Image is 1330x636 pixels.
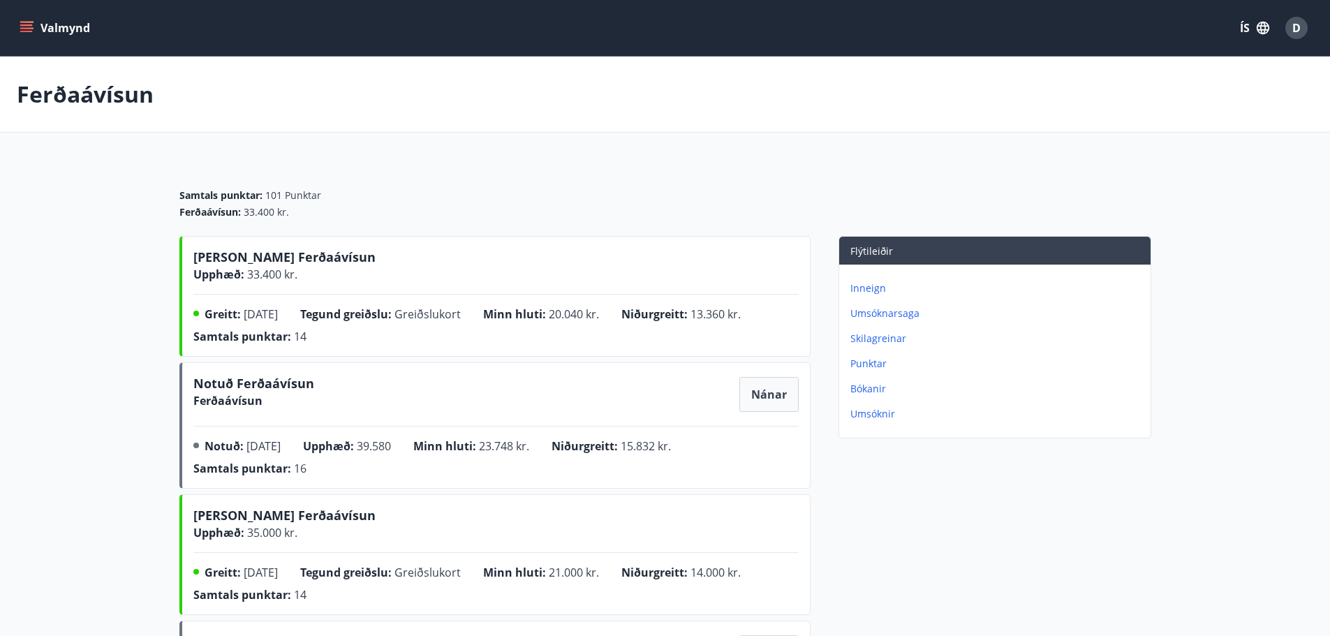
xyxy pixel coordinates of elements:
[193,267,244,282] span: Upphæð :
[17,79,154,110] p: Ferðaávísun
[690,565,741,580] span: 14.000 kr.
[300,565,392,580] span: Tegund greiðslu :
[246,438,281,454] span: [DATE]
[244,565,278,580] span: [DATE]
[740,378,798,411] button: Nánar
[552,438,618,454] span: Niðurgreitt :
[193,249,376,271] span: [PERSON_NAME] Ferðaávísun
[193,587,291,602] span: Samtals punktar :
[483,565,546,580] span: Minn hluti :
[294,461,306,476] span: 16
[751,387,787,402] span: Nánar
[205,306,241,322] span: Greitt :
[244,267,297,282] span: 33.400 kr.
[549,306,599,322] span: 20.040 kr.
[193,525,244,540] span: Upphæð :
[179,205,241,219] span: Ferðaávísun :
[303,438,354,454] span: Upphæð :
[1232,15,1277,40] button: ÍS
[244,525,297,540] span: 35.000 kr.
[244,306,278,322] span: [DATE]
[850,382,1145,396] p: Bókanir
[690,306,741,322] span: 13.360 kr.
[205,565,241,580] span: Greitt :
[413,438,476,454] span: Minn hluti :
[179,188,263,202] span: Samtals punktar :
[193,329,291,344] span: Samtals punktar :
[193,393,263,408] span: Ferðaávísun
[265,188,321,202] span: 101 Punktar
[549,565,599,580] span: 21.000 kr.
[850,306,1145,320] p: Umsóknarsaga
[850,244,893,258] span: Flýtileiðir
[621,565,688,580] span: Niðurgreitt :
[850,357,1145,371] p: Punktar
[294,587,306,602] span: 14
[1280,11,1313,45] button: D
[850,407,1145,421] p: Umsóknir
[205,438,244,454] span: Notuð :
[193,461,291,476] span: Samtals punktar :
[483,306,546,322] span: Minn hluti :
[193,375,314,397] span: Notuð Ferðaávísun
[17,15,96,40] button: menu
[621,438,671,454] span: 15.832 kr.
[850,332,1145,346] p: Skilagreinar
[850,281,1145,295] p: Inneign
[621,306,688,322] span: Niðurgreitt :
[357,438,391,454] span: 39.580
[300,306,392,322] span: Tegund greiðslu :
[479,438,529,454] span: 23.748 kr.
[294,329,306,344] span: 14
[244,205,289,219] span: 33.400 kr.
[193,507,376,529] span: [PERSON_NAME] Ferðaávísun
[394,306,461,322] span: Greiðslukort
[1292,20,1301,36] span: D
[394,565,461,580] span: Greiðslukort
